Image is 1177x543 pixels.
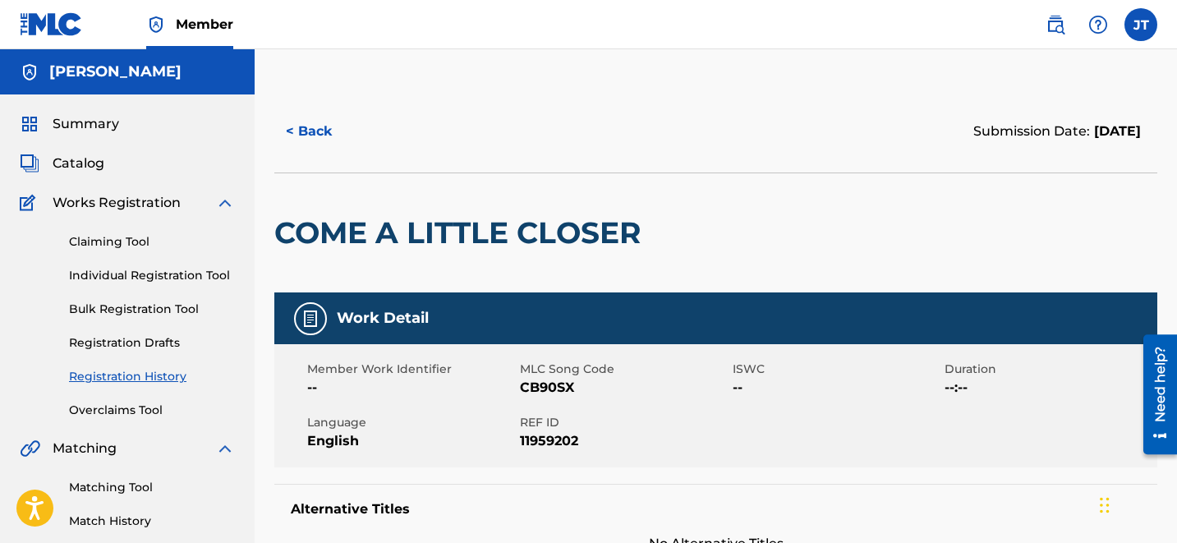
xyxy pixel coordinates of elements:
[1082,8,1115,41] div: Help
[215,439,235,458] img: expand
[20,193,41,213] img: Works Registration
[176,15,233,34] span: Member
[69,267,235,284] a: Individual Registration Tool
[520,361,729,378] span: MLC Song Code
[520,414,729,431] span: REF ID
[1090,123,1141,139] span: [DATE]
[53,154,104,173] span: Catalog
[69,402,235,419] a: Overclaims Tool
[215,193,235,213] img: expand
[520,378,729,398] span: CB90SX
[20,114,119,134] a: SummarySummary
[307,378,516,398] span: --
[20,154,104,173] a: CatalogCatalog
[1088,15,1108,35] img: help
[1039,8,1072,41] a: Public Search
[945,378,1153,398] span: --:--
[20,114,39,134] img: Summary
[733,378,941,398] span: --
[274,214,649,251] h2: COME A LITTLE CLOSER
[146,15,166,35] img: Top Rightsholder
[49,62,182,81] h5: JOEL TYRIL
[1046,15,1065,35] img: search
[69,301,235,318] a: Bulk Registration Tool
[53,114,119,134] span: Summary
[945,361,1153,378] span: Duration
[520,431,729,451] span: 11959202
[307,361,516,378] span: Member Work Identifier
[53,193,181,213] span: Works Registration
[1095,464,1177,543] iframe: Chat Widget
[733,361,941,378] span: ISWC
[337,309,429,328] h5: Work Detail
[53,439,117,458] span: Matching
[20,62,39,82] img: Accounts
[20,12,83,36] img: MLC Logo
[1131,328,1177,460] iframe: Resource Center
[274,111,373,152] button: < Back
[1100,481,1110,530] div: Drag
[307,431,516,451] span: English
[69,233,235,251] a: Claiming Tool
[1124,8,1157,41] div: User Menu
[20,154,39,173] img: Catalog
[69,479,235,496] a: Matching Tool
[69,368,235,385] a: Registration History
[973,122,1141,141] div: Submission Date:
[69,334,235,352] a: Registration Drafts
[69,513,235,530] a: Match History
[307,414,516,431] span: Language
[291,501,1141,518] h5: Alternative Titles
[20,439,40,458] img: Matching
[301,309,320,329] img: Work Detail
